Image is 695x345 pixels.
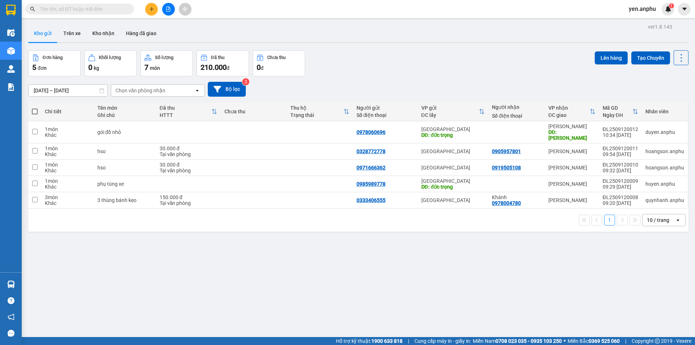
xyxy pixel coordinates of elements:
[603,194,638,200] div: ĐL2509120008
[242,78,249,85] sup: 2
[261,65,264,71] span: đ
[7,281,15,288] img: warehouse-icon
[197,50,249,76] button: Đã thu210.000đ
[160,105,211,111] div: Đã thu
[568,337,620,345] span: Miền Bắc
[287,102,353,121] th: Toggle SortBy
[645,197,684,203] div: quynhanh.anphu
[548,105,590,111] div: VP nhận
[208,82,246,97] button: Bộ lọc
[156,102,221,121] th: Toggle SortBy
[421,184,485,190] div: DĐ: đức trọng
[290,112,344,118] div: Trạng thái
[45,146,90,151] div: 1 món
[564,340,566,342] span: ⚪️
[45,132,90,138] div: Khác
[492,194,541,200] div: Khánh
[357,165,386,171] div: 0971666362
[160,151,217,157] div: Tại văn phòng
[149,7,154,12] span: plus
[224,109,283,114] div: Chưa thu
[28,50,81,76] button: Đơn hàng5đơn
[179,3,191,16] button: aim
[545,102,599,121] th: Toggle SortBy
[625,337,626,345] span: |
[97,165,152,171] div: hso
[603,126,638,132] div: ĐL2509120012
[603,132,638,138] div: 10:34 [DATE]
[681,6,688,12] span: caret-down
[421,126,485,132] div: [GEOGRAPHIC_DATA]
[227,65,229,71] span: đ
[603,146,638,151] div: ĐL2509120011
[603,178,638,184] div: ĐL2509120009
[357,105,414,111] div: Người gửi
[496,338,562,344] strong: 0708 023 035 - 0935 103 250
[145,3,158,16] button: plus
[8,330,14,337] span: message
[45,200,90,206] div: Khác
[665,6,671,12] img: icon-new-feature
[357,181,386,187] div: 0985989778
[8,314,14,320] span: notification
[603,112,632,118] div: Ngày ĐH
[155,55,173,60] div: Số lượng
[30,7,35,12] span: search
[603,200,638,206] div: 09:20 [DATE]
[45,194,90,200] div: 3 món
[599,102,642,121] th: Toggle SortBy
[29,85,108,96] input: Select a date range.
[45,168,90,173] div: Khác
[43,55,63,60] div: Đơn hàng
[8,297,14,304] span: question-circle
[182,7,188,12] span: aim
[7,83,15,91] img: solution-icon
[648,23,672,31] div: ver 1.8.143
[6,5,16,16] img: logo-vxr
[162,3,175,16] button: file-add
[492,104,541,110] div: Người nhận
[357,112,414,118] div: Số điện thoại
[492,165,521,171] div: 0919505108
[7,47,15,55] img: warehouse-icon
[257,63,261,72] span: 0
[160,162,217,168] div: 30.000 đ
[645,129,684,135] div: duyen.anphu
[603,151,638,157] div: 09:54 [DATE]
[408,337,409,345] span: |
[45,126,90,132] div: 1 món
[492,113,541,119] div: Số điện thoại
[97,181,152,187] div: phụ tùng xe
[631,51,670,64] button: Tạo Chuyến
[421,105,479,111] div: VP gửi
[603,105,632,111] div: Mã GD
[645,148,684,154] div: hoangson.anphu
[357,197,386,203] div: 0333406555
[357,148,386,154] div: 0328772778
[371,338,403,344] strong: 1900 633 818
[45,178,90,184] div: 1 món
[140,50,193,76] button: Số lượng7món
[655,338,660,344] span: copyright
[492,200,521,206] div: 0978004780
[603,168,638,173] div: 09:32 [DATE]
[357,129,386,135] div: 0978060696
[645,109,684,114] div: Nhân viên
[45,151,90,157] div: Khác
[166,7,171,12] span: file-add
[548,112,590,118] div: ĐC giao
[589,338,620,344] strong: 0369 525 060
[160,194,217,200] div: 150.000 đ
[548,148,595,154] div: [PERSON_NAME]
[45,109,90,114] div: Chi tiết
[160,200,217,206] div: Tại văn phòng
[267,55,286,60] div: Chưa thu
[201,63,227,72] span: 210.000
[548,181,595,187] div: [PERSON_NAME]
[94,65,99,71] span: kg
[647,216,669,224] div: 10 / trang
[421,197,485,203] div: [GEOGRAPHIC_DATA]
[97,197,152,203] div: 3 thùng bánh kẹo
[645,165,684,171] div: hoangson.anphu
[603,184,638,190] div: 09:29 [DATE]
